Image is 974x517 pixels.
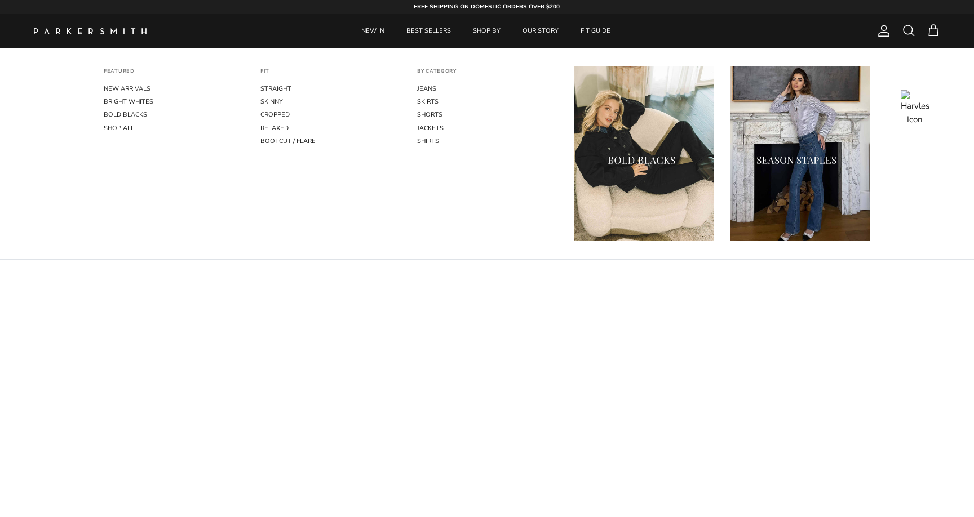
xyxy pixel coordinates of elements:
a: SKIRTS [417,95,557,108]
div: Primary [168,14,804,48]
a: JACKETS [417,122,557,135]
a: SHOP ALL [104,122,243,135]
a: NEW IN [351,14,395,48]
a: BOLD BLACKS [104,108,243,121]
a: BRIGHT WHITES [104,95,243,108]
a: OUR STORY [512,14,569,48]
a: SHIRTS [417,135,557,148]
a: Parker Smith [34,28,147,34]
a: BY CATEGORY [417,68,457,83]
a: BOOTCUT / FLARE [260,135,400,148]
a: FEATURED [104,68,135,83]
a: FIT GUIDE [570,14,621,48]
a: JEANS [417,82,557,95]
a: RELAXED [260,122,400,135]
a: CROPPED [260,108,400,121]
a: FIT [260,68,269,83]
a: BEST SELLERS [396,14,461,48]
a: SHORTS [417,108,557,121]
a: SKINNY [260,95,400,108]
strong: FREE SHIPPING ON DOMESTIC ORDERS OVER $200 [414,3,560,11]
a: SHOP BY [463,14,511,48]
a: STRAIGHT [260,82,400,95]
a: NEW ARRIVALS [104,82,243,95]
a: Account [873,24,891,38]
